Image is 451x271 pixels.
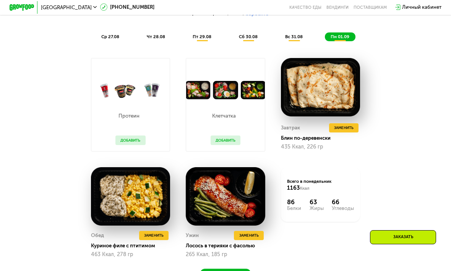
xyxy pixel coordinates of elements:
[370,230,436,244] div: Заказать
[402,3,441,11] div: Личный кабинет
[281,135,365,141] div: Блин по-деревенски
[91,243,175,249] div: Куриное филе с птитимом
[211,113,237,118] p: Клетчатка
[186,231,199,240] div: Ужин
[281,123,300,133] div: Завтрак
[287,178,354,192] div: Всего в понедельник
[186,252,265,258] div: 265 Ккал, 185 гр
[115,113,142,118] p: Протеин
[326,5,349,10] a: Вендинги
[354,5,387,10] div: поставщикам
[310,206,324,211] div: Жиры
[310,198,324,206] div: 63
[182,11,244,16] span: Настроено 4 приема (+230 ₽)
[329,123,359,133] button: Заменить
[331,34,349,39] span: пн 01.09
[287,206,301,211] div: Белки
[332,206,354,211] div: Углеводы
[287,184,300,191] span: 1163
[186,243,270,249] div: Лосось в терияки с фасолью
[193,34,211,39] span: пт 29.08
[211,135,240,145] button: Добавить
[144,232,164,239] span: Заменить
[332,198,354,206] div: 66
[91,231,104,240] div: Обед
[300,186,310,191] span: Ккал
[100,3,154,11] a: [PHONE_NUMBER]
[101,34,119,39] span: ср 27.08
[115,135,145,145] button: Добавить
[139,231,169,240] button: Заменить
[285,34,303,39] span: вс 31.08
[239,232,259,239] span: Заменить
[239,34,258,39] span: сб 30.08
[91,252,170,258] div: 463 Ккал, 278 гр
[41,5,92,10] span: [GEOGRAPHIC_DATA]
[287,198,301,206] div: 86
[281,144,360,150] div: 435 Ккал, 226 гр
[234,231,263,240] button: Заменить
[334,125,354,131] span: Заменить
[289,5,321,10] a: Качество еды
[147,34,165,39] span: чт 28.08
